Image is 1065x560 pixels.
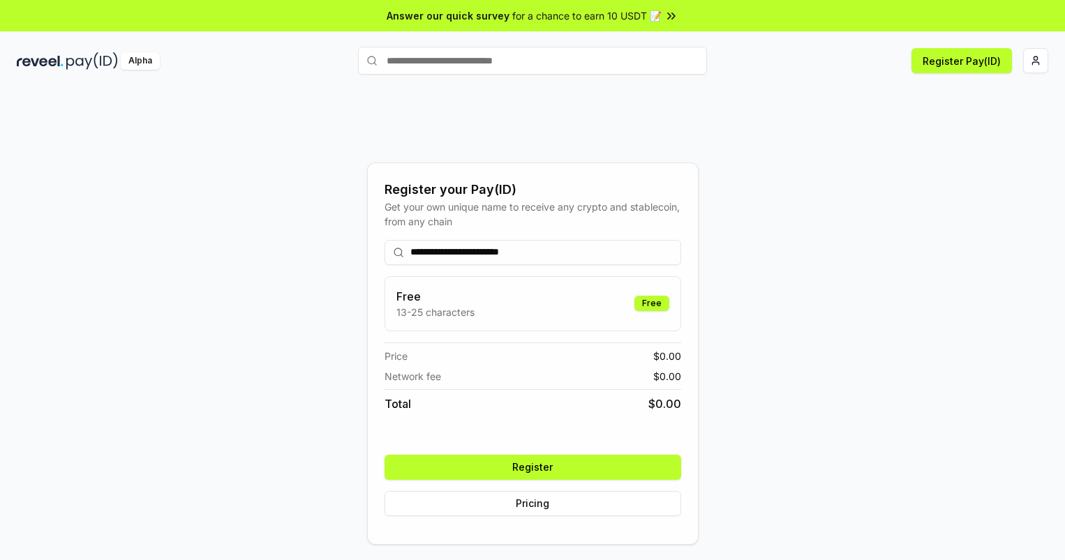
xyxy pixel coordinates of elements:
[17,52,64,70] img: reveel_dark
[385,199,681,229] div: Get your own unique name to receive any crypto and stablecoin, from any chain
[396,305,475,319] p: 13-25 characters
[121,52,160,70] div: Alpha
[396,288,475,305] h3: Free
[385,180,681,199] div: Register your Pay(ID)
[66,52,118,70] img: pay_id
[387,8,509,23] span: Answer our quick survey
[653,349,681,363] span: $ 0.00
[911,48,1012,73] button: Register Pay(ID)
[385,491,681,516] button: Pricing
[653,369,681,384] span: $ 0.00
[385,349,408,363] span: Price
[385,369,441,384] span: Network fee
[385,395,411,412] span: Total
[634,296,669,311] div: Free
[648,395,681,412] span: $ 0.00
[512,8,662,23] span: for a chance to earn 10 USDT 📝
[385,455,681,480] button: Register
